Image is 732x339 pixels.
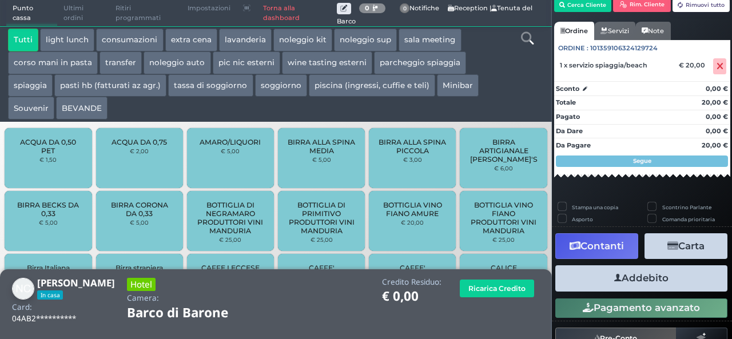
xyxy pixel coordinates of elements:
span: 0 [400,3,410,14]
button: piscina (ingressi, cuffie e teli) [309,74,435,97]
button: pasti hb (fatturati az agr.) [54,74,166,97]
button: Carta [645,233,727,259]
strong: 20,00 € [702,141,728,149]
span: BIRRA ALLA SPINA PICCOLA [379,138,447,155]
h1: € 0,00 [382,289,441,304]
small: € 5,00 [39,219,58,226]
button: pic nic esterni [213,51,280,74]
button: BEVANDE [56,97,108,119]
small: € 20,00 [401,219,424,226]
button: wine tasting esterni [282,51,372,74]
span: BOTTIGLIA DI NEGRAMARO PRODUTTORI VINI MANDURIA [197,201,265,235]
span: Ritiri programmati [109,1,181,26]
label: Comanda prioritaria [662,216,715,223]
small: € 5,00 [130,219,149,226]
button: Tutti [8,29,38,51]
span: BOTTIGLIA DI PRIMITIVO PRODUTTORI VINI MANDURIA [288,201,356,235]
span: Birra Italiana [27,264,70,272]
span: ACQUA DA 0,75 [112,138,167,146]
small: € 2,00 [130,147,149,154]
strong: Sconto [556,84,579,94]
span: CAFFE' [309,264,335,272]
label: Stampa una copia [572,204,618,211]
a: Servizi [594,22,635,40]
span: In casa [37,290,63,300]
label: Scontrino Parlante [662,204,711,211]
span: Impostazioni [181,1,237,17]
button: corso mani in pasta [8,51,98,74]
strong: 0,00 € [706,127,728,135]
button: noleggio sup [334,29,397,51]
span: BOTTIGLIA VINO FIANO PRODUTTORI VINI MANDURIA [470,201,538,235]
span: 1 x servizio spiaggia/beach [560,61,647,69]
button: Ricarica Credito [460,280,534,297]
small: € 5,00 [221,147,240,154]
span: AMARO/LIQUORI [200,138,261,146]
h1: Barco di Barone [127,306,260,320]
div: € 20,00 [677,61,711,69]
button: sala meeting [399,29,461,51]
strong: 20,00 € [702,98,728,106]
button: noleggio auto [144,51,210,74]
small: € 3,00 [403,156,422,163]
a: Ordine [554,22,594,40]
span: BIRRA BECKS DA 0,33 [14,201,82,218]
small: € 25,00 [311,236,333,243]
span: BIRRA ARTIGIANALE [PERSON_NAME]'S [470,138,538,163]
b: [PERSON_NAME] [37,276,115,289]
span: Ordine : [558,43,588,53]
span: Punto cassa [6,1,58,26]
small: € 5,00 [312,156,331,163]
strong: 0,00 € [706,113,728,121]
strong: 0,00 € [706,85,728,93]
span: BIRRA ALLA SPINA MEDIA [288,138,356,155]
button: transfer [100,51,142,74]
span: CAFFE LECCESE [201,264,260,272]
button: soggiorno [255,74,307,97]
span: Ultimi ordini [57,1,109,26]
span: Birra straniera [116,264,163,272]
small: € 25,00 [492,236,515,243]
span: BOTTIGLIA VINO FIANO AMURE [379,201,447,218]
span: BIRRA CORONA DA 0,33 [105,201,173,218]
b: 0 [365,4,369,12]
strong: Totale [556,98,576,106]
h4: Camera: [127,294,159,302]
button: Contanti [555,233,638,259]
button: parcheggio spiaggia [374,51,466,74]
button: tassa di soggiorno [168,74,253,97]
button: lavanderia [219,29,272,51]
a: Note [635,22,670,40]
button: extra cena [165,29,217,51]
span: 101359106324129724 [590,43,658,53]
button: Addebito [555,265,727,291]
small: € 6,00 [494,165,513,172]
strong: Pagato [556,113,580,121]
h3: Hotel [127,278,156,291]
button: consumazioni [96,29,163,51]
span: ACQUA DA 0,50 PET [14,138,82,155]
strong: Da Dare [556,127,583,135]
span: CAFFE' DECAFFEINATO [379,264,447,281]
span: CALICE PROSECCO [470,264,538,281]
h4: Credito Residuo: [382,278,441,286]
button: noleggio kit [273,29,332,51]
strong: Segue [633,157,651,165]
button: light lunch [40,29,94,51]
img: Nicholas Carbone [12,278,34,300]
button: Pagamento avanzato [555,298,727,318]
a: Torna alla dashboard [257,1,336,26]
button: Souvenir [8,97,54,119]
h4: Card: [12,303,32,312]
strong: Da Pagare [556,141,591,149]
small: € 25,00 [219,236,241,243]
small: € 1,50 [39,156,57,163]
button: spiaggia [8,74,53,97]
button: Minibar [437,74,479,97]
label: Asporto [572,216,593,223]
